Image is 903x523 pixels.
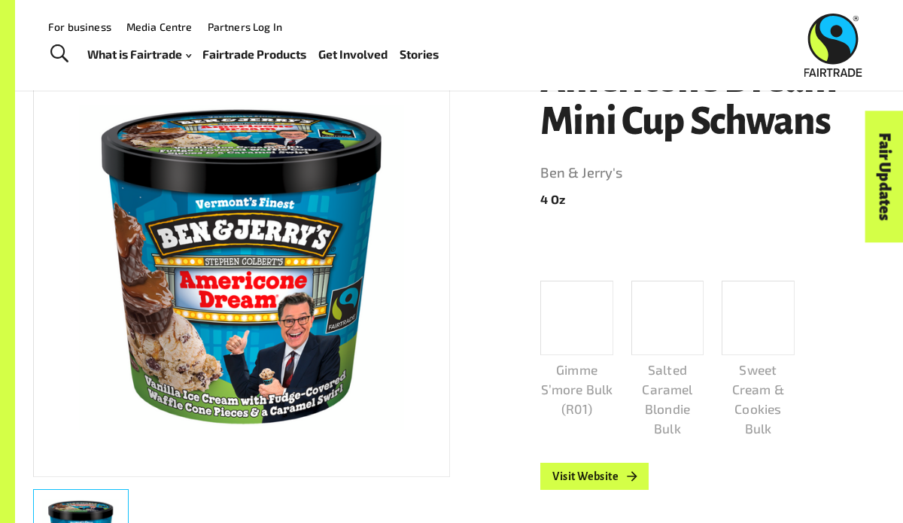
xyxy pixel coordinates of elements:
a: Ben & Jerry's [540,161,885,185]
a: Media Centre [126,20,193,33]
a: Salted Caramel Blondie Bulk [631,281,704,438]
a: Stories [400,44,439,65]
p: Gimme S’more Bulk (R01) [540,360,613,419]
a: Gimme S’more Bulk (R01) [540,281,613,418]
a: Sweet Cream & Cookies Bulk [722,281,794,438]
p: Salted Caramel Blondie Bulk [631,360,704,439]
p: 4 Oz [540,190,885,208]
img: Fairtrade Australia New Zealand logo [804,14,862,77]
a: Toggle Search [41,35,78,73]
p: Sweet Cream & Cookies Bulk [722,360,794,439]
a: Fairtrade Products [202,44,306,65]
a: Get Involved [318,44,388,65]
a: Partners Log In [208,20,282,33]
h1: Americone Dream® Mini Cup Schwans [540,59,885,142]
a: Visit Website [540,463,649,490]
a: For business [48,20,111,33]
a: What is Fairtrade [87,44,191,65]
